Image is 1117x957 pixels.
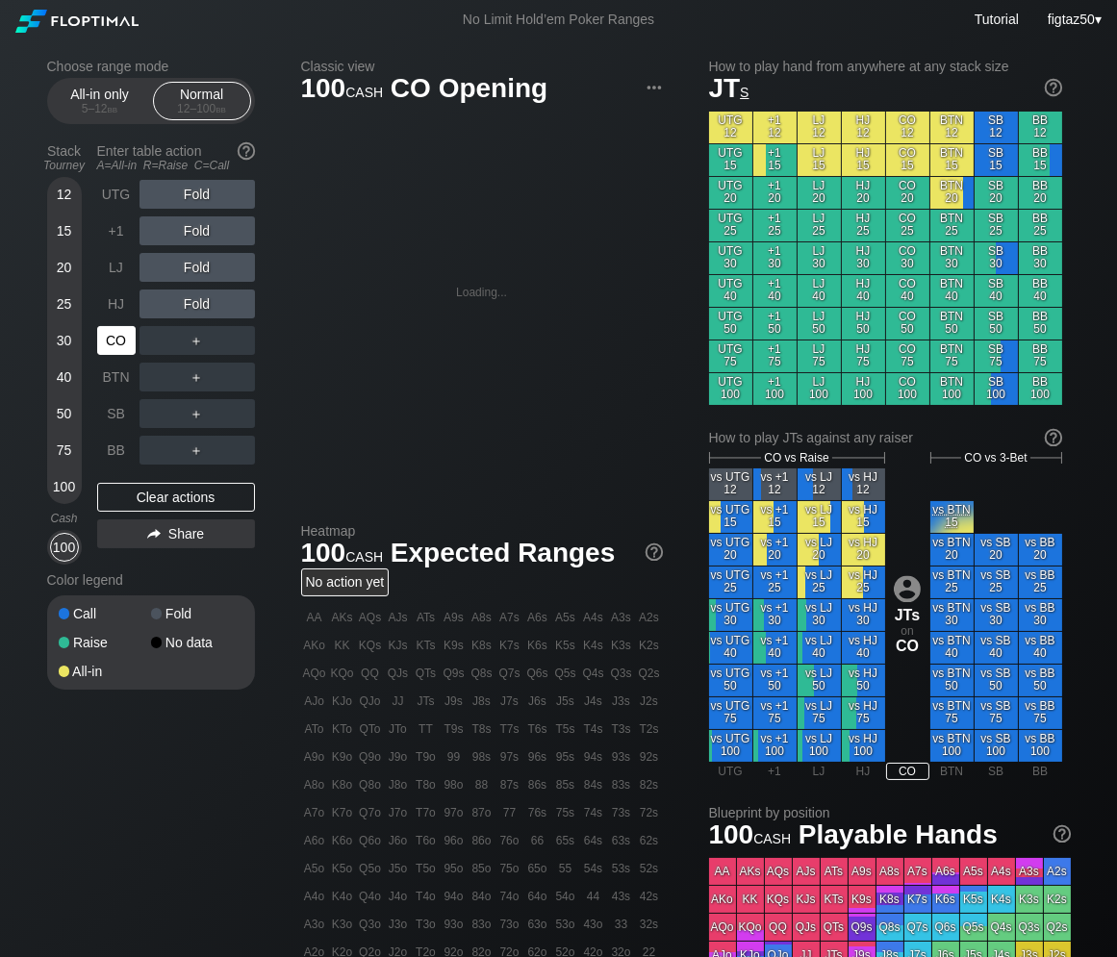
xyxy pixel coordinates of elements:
div: ＋ [140,363,255,391]
div: A4s [580,604,607,631]
div: QTo [357,716,384,743]
div: LJ [97,253,136,282]
div: 97s [496,743,523,770]
div: vs SB 100 [975,730,1018,762]
div: J9s [441,688,468,715]
div: HJ [842,763,885,780]
div: AJo [301,688,328,715]
div: vs +1 25 [753,567,797,598]
div: K8o [329,771,356,798]
div: SB 25 [975,210,1018,241]
div: +1 15 [753,144,797,176]
div: TT [413,716,440,743]
div: SB 30 [975,242,1018,274]
div: BB 12 [1019,112,1062,143]
div: vs SB 75 [975,697,1018,729]
div: BB 40 [1019,275,1062,307]
span: CO vs Raise [764,451,828,465]
div: CO [97,326,136,355]
div: K8s [469,632,495,659]
div: BTN [97,363,136,391]
span: CO Opening [388,74,550,106]
div: SB 40 [975,275,1018,307]
div: Fold [140,290,255,318]
img: help.32db89a4.svg [1043,77,1064,98]
a: Tutorial [975,12,1019,27]
div: T3s [608,716,635,743]
div: BTN 30 [930,242,974,274]
div: J9o [385,743,412,770]
div: BTN [930,763,974,780]
h2: Classic view [301,59,663,74]
div: vs +1 20 [753,534,797,566]
div: vs UTG 30 [709,599,752,631]
div: vs HJ 50 [842,665,885,696]
span: 100 [298,539,387,570]
div: vs BTN 20 [930,534,974,566]
div: vs BB 40 [1019,632,1062,664]
div: SB 20 [975,177,1018,209]
div: LJ 40 [798,275,841,307]
div: QTs [413,660,440,687]
div: K2s [636,632,663,659]
span: JT [709,73,749,103]
div: vs BB 100 [1019,730,1062,762]
div: BB 100 [1019,373,1062,405]
div: ▾ [1043,9,1104,30]
div: ＋ [140,436,255,465]
div: +1 50 [753,308,797,340]
div: on [886,575,929,655]
div: vs +1 15 [753,501,797,533]
div: Color legend [47,565,255,595]
div: SB 15 [975,144,1018,176]
div: vs LJ 40 [798,632,841,664]
div: vs HJ 30 [842,599,885,631]
div: UTG 40 [709,275,752,307]
div: K9o [329,743,356,770]
div: vs +1 30 [753,599,797,631]
div: SB [975,763,1018,780]
div: Fold [151,607,243,620]
div: T8o [413,771,440,798]
div: A9s [441,604,468,631]
div: J3s [608,688,635,715]
img: icon-avatar.b40e07d9.svg [894,575,921,602]
div: UTG 100 [709,373,752,405]
div: 100 [50,472,79,501]
div: BB 15 [1019,144,1062,176]
div: HJ 12 [842,112,885,143]
div: KJs [385,632,412,659]
span: cash [345,80,383,101]
img: help.32db89a4.svg [1043,427,1064,448]
div: ATs [413,604,440,631]
div: J2s [636,688,663,715]
div: +1 20 [753,177,797,209]
div: A6s [524,604,551,631]
div: Fold [140,253,255,282]
div: BTN 15 [930,144,974,176]
div: 15 [50,216,79,245]
div: Q6s [524,660,551,687]
div: JJ [385,688,412,715]
div: vs BTN 75 [930,697,974,729]
div: All-in only [56,83,144,119]
div: BB 75 [1019,340,1062,372]
div: CO [886,638,929,655]
div: A8s [469,604,495,631]
div: vs SB 30 [975,599,1018,631]
div: Q4s [580,660,607,687]
div: CO 40 [886,275,929,307]
div: A9o [301,743,328,770]
div: 95s [552,743,579,770]
div: SB 50 [975,308,1018,340]
div: T9s [441,716,468,743]
img: share.864f2f62.svg [147,529,161,540]
div: BTN 100 [930,373,974,405]
div: BB 20 [1019,177,1062,209]
div: 94s [580,743,607,770]
div: T6s [524,716,551,743]
div: ATo [301,716,328,743]
div: 100 [50,533,79,562]
div: vs HJ 75 [842,697,885,729]
span: figtaz50 [1048,12,1095,27]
